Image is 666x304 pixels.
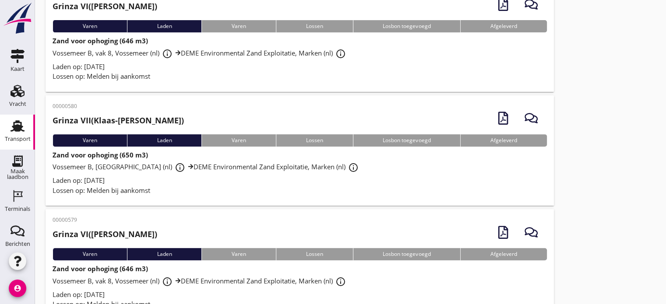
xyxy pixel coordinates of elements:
[53,1,88,11] strong: Grinza VI
[353,20,461,32] div: Losbon toegevoegd
[162,276,173,287] i: info_outline
[53,102,184,110] p: 00000580
[201,248,276,260] div: Varen
[53,0,157,12] h2: ([PERSON_NAME])
[53,62,105,71] span: Laden op: [DATE]
[9,101,26,107] div: Vracht
[460,134,547,147] div: Afgeleverd
[53,290,105,299] span: Laden op: [DATE]
[5,206,30,212] div: Terminals
[53,248,127,260] div: Varen
[335,276,346,287] i: info_outline
[53,229,88,239] strong: Grinza VI
[53,115,184,126] h2: (Klaas-[PERSON_NAME])
[353,134,461,147] div: Losbon toegevoegd
[9,280,26,297] i: account_circle
[53,216,157,224] p: 00000579
[53,176,105,185] span: Laden op: [DATE]
[460,20,547,32] div: Afgeleverd
[127,134,202,147] div: Laden
[5,241,30,247] div: Berichten
[53,186,150,195] span: Lossen op: Melden bij aankomst
[53,20,127,32] div: Varen
[53,134,127,147] div: Varen
[53,49,349,57] span: Vossemeer B, vak 8, Vossemeer (nl) DEME Environmental Zand Exploitatie, Marken (nl)
[53,72,150,80] span: Lossen op: Melden bij aankomst
[348,162,359,173] i: info_outline
[201,134,276,147] div: Varen
[2,2,33,35] img: logo-small.a267ee39.svg
[201,20,276,32] div: Varen
[276,20,353,32] div: Lossen
[162,49,173,59] i: info_outline
[53,264,148,273] strong: Zand voor ophoging (646 m3)
[276,134,353,147] div: Lossen
[127,248,202,260] div: Laden
[5,136,31,142] div: Transport
[53,115,91,126] strong: Grinza VII
[11,66,25,72] div: Kaart
[53,36,148,45] strong: Zand voor ophoging (646 m3)
[53,228,157,240] h2: ([PERSON_NAME])
[335,49,346,59] i: info_outline
[460,248,547,260] div: Afgeleverd
[127,20,202,32] div: Laden
[53,276,349,285] span: Vossemeer B, vak 8, Vossemeer (nl) DEME Environmental Zand Exploitatie, Marken (nl)
[46,95,554,206] a: 00000580Grinza VII(Klaas-[PERSON_NAME])VarenLadenVarenLossenLosbon toegevoegdAfgeleverdZand voor ...
[353,248,461,260] div: Losbon toegevoegd
[276,248,353,260] div: Lossen
[53,162,361,171] span: Vossemeer B, [GEOGRAPHIC_DATA] (nl) DEME Environmental Zand Exploitatie, Marken (nl)
[53,150,148,159] strong: Zand voor ophoging (650 m3)
[175,162,185,173] i: info_outline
